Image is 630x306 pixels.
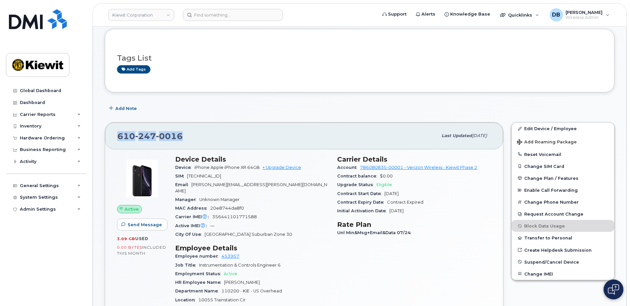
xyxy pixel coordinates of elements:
span: Unknown Manager [199,197,240,202]
span: 0.00 Bytes [117,245,142,250]
span: DB [552,11,560,19]
h3: Carrier Details [337,155,491,163]
a: 786080835-00001 - Verizon Wireless - Kiewit Phase 2 [360,165,477,170]
span: Contract Expired [387,200,423,205]
span: Active [224,271,237,276]
span: Contract Expiry Date [337,200,387,205]
span: Instrumentation & Controls Engineer 6 [199,263,281,268]
input: Find something... [183,9,283,21]
span: City Of Use [175,232,205,237]
span: 110200 - KIE - US Overhead [221,288,282,293]
a: Knowledge Base [440,8,495,21]
span: Support [388,11,407,18]
h3: Rate Plan [337,221,491,229]
span: Enable Call Forwarding [524,188,578,193]
h3: Tags List [117,54,602,62]
a: Support [378,8,411,21]
span: [TECHNICAL_ID] [187,174,221,178]
a: Edit Device / Employee [512,123,614,134]
span: Upgrade Status [337,182,376,187]
div: Daniel Buffington [545,8,614,22]
button: Reset Voicemail [512,148,614,160]
button: Suspend/Cancel Device [512,256,614,268]
span: Location [175,297,198,302]
span: Carrier IMEI [175,214,212,219]
span: 610 [117,131,183,141]
button: Add Roaming Package [512,135,614,148]
button: Change Plan / Features [512,172,614,184]
button: Change Phone Number [512,196,614,208]
span: [DATE] [389,208,404,213]
span: Manager [175,197,199,202]
span: 247 [135,131,156,141]
button: Change SIM Card [512,160,614,172]
span: Contract balance [337,174,380,178]
span: SIM [175,174,187,178]
button: Block Data Usage [512,220,614,232]
a: + Upgrade Device [262,165,301,170]
button: Transfer to Personal [512,232,614,244]
h3: Device Details [175,155,329,163]
div: Quicklinks [495,8,544,22]
span: Change Plan / Features [524,176,578,180]
span: [PERSON_NAME] [224,280,260,285]
span: [PERSON_NAME] [566,10,603,15]
span: Employee number [175,254,221,259]
span: iPhone Apple iPhone XR 64GB [194,165,260,170]
a: Add tags [117,65,150,74]
span: [DATE] [472,133,487,138]
span: 3.09 GB [117,236,135,241]
span: Job Title [175,263,199,268]
span: Employment Status [175,271,224,276]
span: — [210,223,215,228]
span: Send Message [128,222,162,228]
span: 356441101771588 [212,214,257,219]
span: Unl Min&Msg+Email&Data 07/24 [337,230,414,235]
span: [GEOGRAPHIC_DATA] Suburban Zone 30 [205,232,292,237]
span: $0.00 [380,174,393,178]
span: Quicklinks [508,12,532,18]
span: Last updated [442,133,472,138]
span: Alerts [421,11,435,18]
img: Open chat [608,284,619,295]
span: [PERSON_NAME][EMAIL_ADDRESS][PERSON_NAME][DOMAIN_NAME] [175,182,327,193]
span: included this month [117,245,166,256]
span: 10055 Trainstation Cir [198,297,246,302]
span: Initial Activation Date [337,208,389,213]
button: Add Note [105,102,142,114]
span: Device [175,165,194,170]
span: 20e8744da8f0 [210,206,244,211]
img: image20231002-3703462-1qb80zy.jpeg [122,159,162,198]
span: Suspend/Cancel Device [524,259,579,264]
span: Active IMEI [175,223,210,228]
button: Change IMEI [512,268,614,280]
span: Contract Start Date [337,191,384,196]
span: Add Note [115,105,137,112]
span: Email [175,182,191,187]
h3: Employee Details [175,244,329,252]
a: 453957 [221,254,239,259]
span: 0016 [156,131,183,141]
span: MAC Address [175,206,210,211]
span: Knowledge Base [450,11,490,18]
button: Send Message [117,219,168,230]
button: Enable Call Forwarding [512,184,614,196]
a: Kiewit Corporation [108,9,174,21]
a: Create Helpdesk Submission [512,244,614,256]
button: Request Account Change [512,208,614,220]
span: Account [337,165,360,170]
span: used [135,236,148,241]
span: Add Roaming Package [517,139,577,146]
span: HR Employee Name [175,280,224,285]
span: Active [125,206,139,212]
span: Wireless Admin [566,15,603,20]
span: Department Name [175,288,221,293]
span: Eligible [376,182,392,187]
span: [DATE] [384,191,399,196]
a: Alerts [411,8,440,21]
